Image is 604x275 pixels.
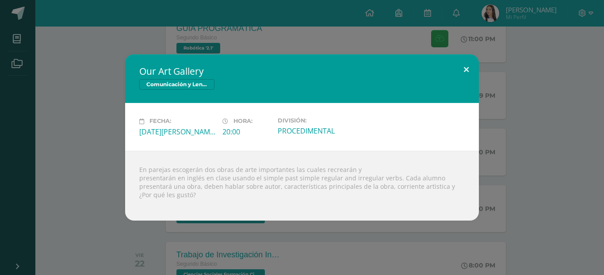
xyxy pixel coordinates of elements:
[454,54,479,84] button: Close (Esc)
[139,65,465,77] h2: Our Art Gallery
[139,127,215,137] div: [DATE][PERSON_NAME]
[139,79,214,90] span: Comunicación y Lenguaje, Idioma Extranjero
[278,126,354,136] div: PROCEDIMENTAL
[278,117,354,124] label: División:
[149,118,171,125] span: Fecha:
[233,118,252,125] span: Hora:
[222,127,271,137] div: 20:00
[125,151,479,221] div: En parejas escogerán dos obras de arte importantes las cuales recrearán y presentarán en inglés e...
